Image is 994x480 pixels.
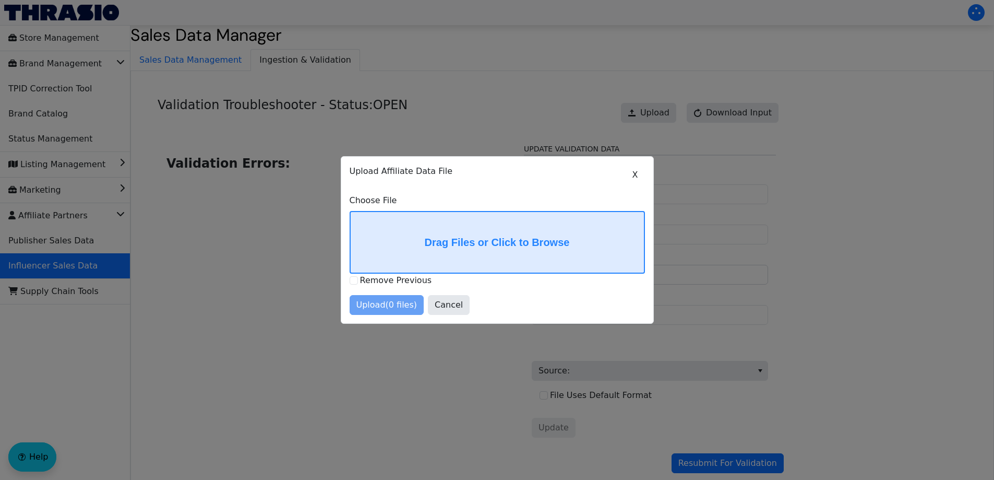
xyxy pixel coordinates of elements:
label: Drag Files or Click to Browse [351,212,644,273]
span: Cancel [435,299,463,311]
label: Remove Previous [360,275,432,285]
p: Upload Affiliate Data File [350,165,645,178]
button: Cancel [428,295,470,315]
button: X [626,165,645,185]
span: X [632,169,638,181]
label: Choose File [350,194,645,207]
